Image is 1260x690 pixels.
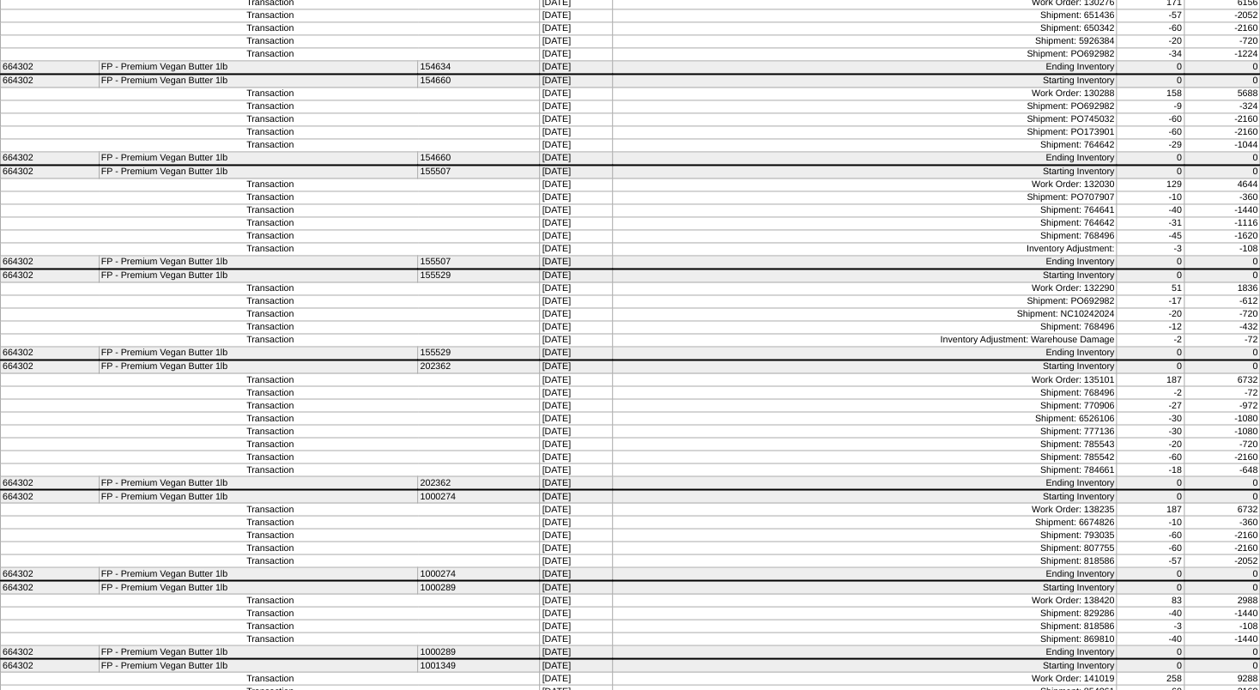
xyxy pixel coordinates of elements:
td: 664302 [1,567,100,581]
td: [DATE] [540,489,613,503]
td: Starting Inventory [612,360,1116,373]
td: [DATE] [540,9,613,22]
td: Shipment: 770906 [612,399,1116,412]
td: Transaction [1,529,540,542]
td: 0 [1117,74,1184,88]
td: [DATE] [540,88,613,100]
td: Transaction [1,191,540,204]
td: Transaction [1,321,540,334]
td: Ending Inventory [612,567,1116,581]
td: [DATE] [540,386,613,399]
td: Shipment: 764641 [612,204,1116,217]
td: [DATE] [540,476,613,490]
td: [DATE] [540,217,613,230]
td: Transaction [1,179,540,191]
td: Transaction [1,386,540,399]
td: Transaction [1,22,540,35]
td: 5688 [1184,88,1259,100]
td: Ending Inventory [612,256,1116,269]
td: Transaction [1,503,540,516]
td: -2160 [1184,113,1259,126]
td: 0 [1117,476,1184,490]
td: Transaction [1,438,540,451]
td: -720 [1184,308,1259,321]
td: FP - Premium Vegan Butter 1lb [99,61,418,75]
td: Inventory Adjustment: Warehouse Damage [612,334,1116,347]
td: -1044 [1184,139,1259,152]
td: Shipment: PO173901 [612,126,1116,139]
td: Shipment: 764642 [612,217,1116,230]
td: 0 [1117,347,1184,360]
td: 0 [1117,360,1184,373]
td: Transaction [1,282,540,295]
td: [DATE] [540,256,613,269]
td: Shipment: 768496 [612,386,1116,399]
td: 1000274 [418,489,540,503]
td: Work Order: 138235 [612,503,1116,516]
td: Shipment: 818586 [612,620,1116,632]
td: Transaction [1,451,540,463]
td: 202362 [418,360,540,373]
td: -72 [1184,334,1259,347]
td: [DATE] [540,204,613,217]
td: -108 [1184,620,1259,632]
td: [DATE] [540,503,613,516]
td: -57 [1117,9,1184,22]
td: Ending Inventory [612,61,1116,75]
td: FP - Premium Vegan Butter 1lb [99,152,418,166]
td: 154660 [418,152,540,166]
td: 158 [1117,88,1184,100]
td: 83 [1117,594,1184,607]
td: [DATE] [540,61,613,75]
td: Shipment: 6674826 [612,516,1116,529]
td: [DATE] [540,152,613,166]
td: Transaction [1,672,540,685]
td: 0 [1184,645,1259,659]
td: -2160 [1184,126,1259,139]
td: Inventory Adjustment: [612,243,1116,256]
td: [DATE] [540,632,613,645]
td: Shipment: PO692982 [612,295,1116,308]
td: -45 [1117,230,1184,243]
td: 129 [1117,179,1184,191]
td: [DATE] [540,22,613,35]
td: [DATE] [540,165,613,179]
td: -10 [1117,191,1184,204]
td: Shipment: 651436 [612,9,1116,22]
td: Shipment: 6526106 [612,412,1116,425]
td: Transaction [1,412,540,425]
td: 1001349 [418,658,540,672]
td: 0 [1184,152,1259,166]
td: Transaction [1,620,540,632]
td: 155507 [418,256,540,269]
td: Shipment: 5926384 [612,35,1116,48]
td: FP - Premium Vegan Butter 1lb [99,489,418,503]
td: FP - Premium Vegan Butter 1lb [99,658,418,672]
td: 1000289 [418,645,540,659]
td: Shipment: 869810 [612,632,1116,645]
td: 6732 [1184,373,1259,386]
td: Work Order: 141019 [612,672,1116,685]
td: Transaction [1,607,540,620]
td: Ending Inventory [612,152,1116,166]
td: -324 [1184,100,1259,113]
td: 664302 [1,165,100,179]
td: Shipment: 807755 [612,542,1116,554]
td: 664302 [1,645,100,659]
td: [DATE] [540,113,613,126]
td: Starting Inventory [612,74,1116,88]
td: -60 [1117,22,1184,35]
td: Shipment: 785543 [612,438,1116,451]
td: [DATE] [540,567,613,581]
td: -720 [1184,35,1259,48]
td: -612 [1184,295,1259,308]
td: 0 [1117,165,1184,179]
td: 664302 [1,360,100,373]
td: Work Order: 132030 [612,179,1116,191]
td: 1000289 [418,580,540,594]
td: FP - Premium Vegan Butter 1lb [99,74,418,88]
td: [DATE] [540,399,613,412]
td: Work Order: 132290 [612,282,1116,295]
td: Transaction [1,113,540,126]
td: -648 [1184,463,1259,476]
